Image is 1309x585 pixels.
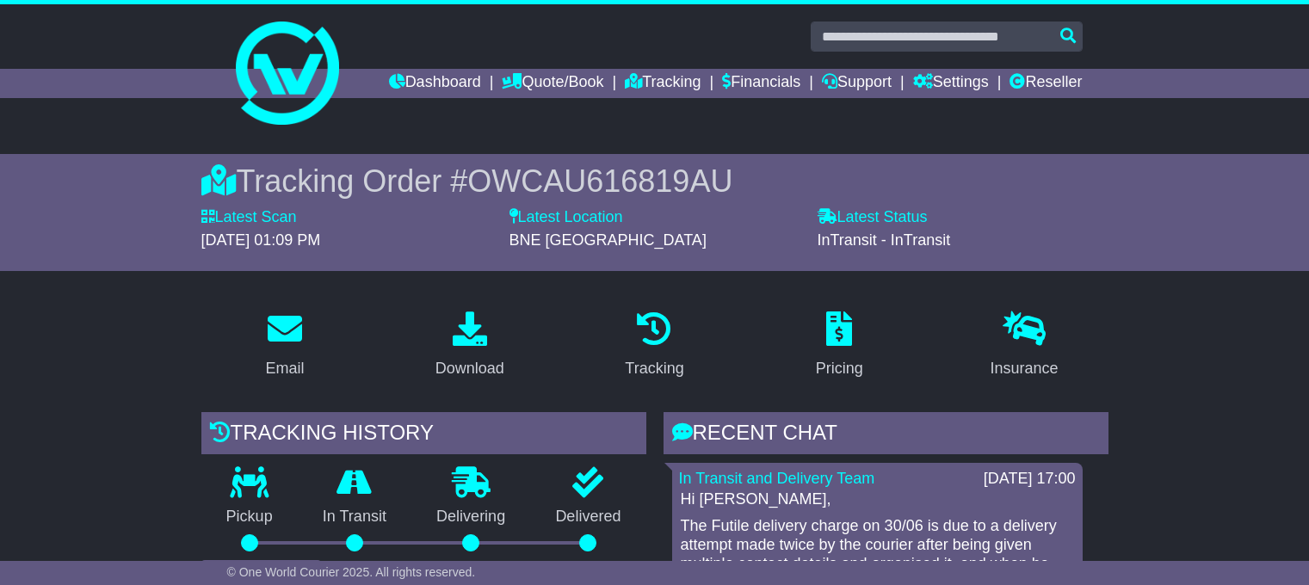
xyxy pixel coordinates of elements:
span: © One World Courier 2025. All rights reserved. [227,565,476,579]
label: Latest Status [818,208,928,227]
div: Insurance [991,357,1059,380]
a: Dashboard [389,69,481,98]
label: Latest Location [509,208,623,227]
a: Settings [913,69,989,98]
a: Reseller [1010,69,1082,98]
div: Pricing [816,357,863,380]
p: Delivered [530,508,645,526]
span: [DATE] 01:09 PM [201,231,321,249]
div: [DATE] 17:00 [984,470,1076,489]
div: Email [265,357,304,380]
p: Hi [PERSON_NAME], [681,490,1074,509]
a: Insurance [979,305,1070,386]
div: Tracking history [201,412,646,459]
span: InTransit - InTransit [818,231,951,249]
a: Quote/Book [502,69,603,98]
a: Pricing [805,305,874,386]
div: Tracking [625,357,683,380]
p: In Transit [298,508,411,526]
a: Tracking [614,305,695,386]
a: In Transit and Delivery Team [679,470,875,487]
a: Download [424,305,516,386]
span: BNE [GEOGRAPHIC_DATA] [509,231,707,249]
a: Email [254,305,315,386]
div: RECENT CHAT [664,412,1108,459]
a: Support [822,69,892,98]
p: Pickup [201,508,298,526]
div: Tracking Order # [201,163,1108,200]
label: Latest Scan [201,208,297,227]
a: Financials [722,69,800,98]
div: Download [435,357,504,380]
p: Delivering [411,508,530,526]
a: Tracking [625,69,701,98]
span: OWCAU616819AU [467,163,732,199]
